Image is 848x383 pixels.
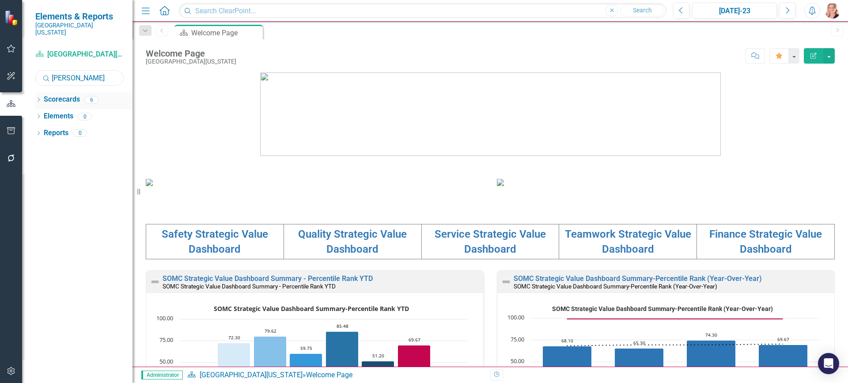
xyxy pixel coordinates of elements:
[695,6,774,16] div: [DATE]-23
[44,111,73,121] a: Elements
[514,274,762,283] a: SOMC Strategic Value Dashboard Summary-Percentile Rank (Year-Over-Year)
[337,323,348,329] text: 85.48
[187,370,484,380] div: »
[620,4,664,17] button: Search
[44,128,68,138] a: Reports
[200,371,303,379] a: [GEOGRAPHIC_DATA][US_STATE]
[825,3,840,19] img: Tiffany LaCoste
[298,228,407,255] a: Quality Strategic Value Dashboard
[709,228,822,255] a: Finance Strategic Value Dashboard
[692,3,777,19] button: [DATE]-23
[35,70,124,86] input: Search Below...
[146,58,236,65] div: [GEOGRAPHIC_DATA][US_STATE]
[4,10,20,25] img: ClearPoint Strategy
[511,357,524,365] text: 50.00
[163,283,336,290] small: SOMC Strategic Value Dashboard Summary - Percentile Rank YTD
[44,95,80,105] a: Scorecards
[228,334,240,341] text: 72.30
[265,328,276,334] text: 79.62
[514,283,717,290] small: SOMC Strategic Value Dashboard Summary-Percentile Rank (Year-Over-Year)
[179,3,666,19] input: Search ClearPoint...
[409,337,420,343] text: 69.67
[435,228,546,255] a: Service Strategic Value Dashboard
[159,336,173,344] text: 75.00
[156,314,173,322] text: 100.00
[214,304,409,313] text: SOMC Strategic Value Dashboard Summary-Percentile Rank YTD
[146,179,153,186] img: download%20somc%20mission%20vision.png
[163,274,373,283] a: SOMC Strategic Value Dashboard Summary - Percentile Rank YTD
[565,228,691,255] a: Teamwork Strategic Value Dashboard
[561,337,573,344] text: 68.10
[306,371,352,379] div: Welcome Page
[162,228,268,255] a: Safety Strategic Value Dashboard
[78,113,92,120] div: 0
[633,7,652,14] span: Search
[73,129,87,137] div: 0
[35,11,124,22] span: Elements & Reports
[300,345,312,351] text: 59.75
[777,336,789,342] text: 69.67
[818,353,839,374] div: Open Intercom Messenger
[159,357,173,365] text: 50.00
[633,340,645,346] text: 65.30
[507,313,524,321] text: 100.00
[501,277,511,287] img: Not Defined
[150,277,160,287] img: Not Defined
[260,72,721,156] img: download%20somc%20logo%20v2.png
[511,335,524,343] text: 75.00
[84,96,98,103] div: 6
[705,332,717,338] text: 74.30
[565,317,785,321] g: Goal, series 2 of 3. Line with 4 data points.
[497,179,504,186] img: download%20somc%20strategic%20values%20v2.png
[35,22,124,36] small: [GEOGRAPHIC_DATA][US_STATE]
[146,49,236,58] div: Welcome Page
[35,49,124,60] a: [GEOGRAPHIC_DATA][US_STATE]
[552,305,773,312] text: SOMC Strategic Value Dashboard Summary-Percentile Rank (Year-Over-Year)
[141,371,183,379] span: Administrator
[372,353,384,359] text: 51.20
[191,27,261,38] div: Welcome Page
